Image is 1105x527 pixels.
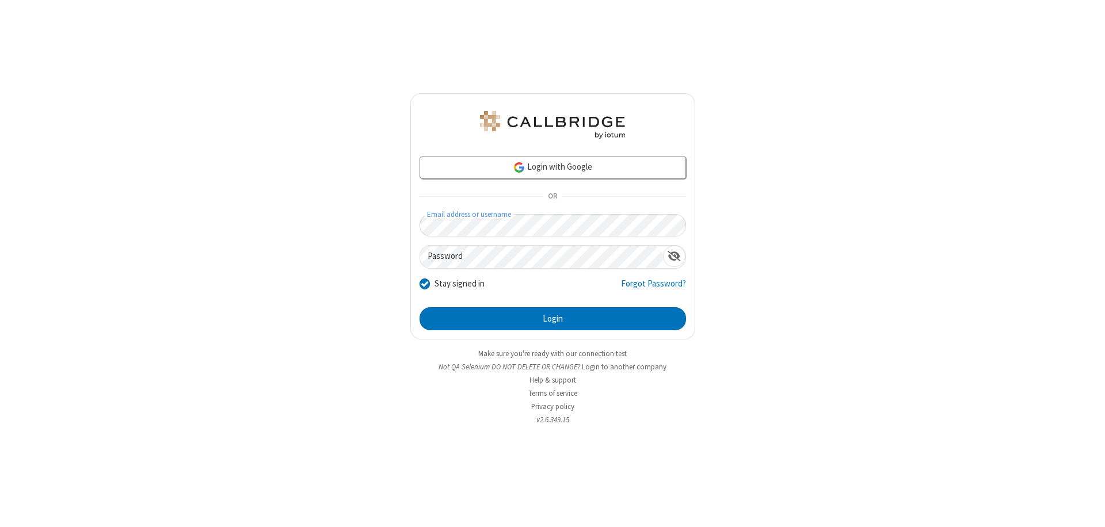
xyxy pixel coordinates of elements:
li: Not QA Selenium DO NOT DELETE OR CHANGE? [410,361,695,372]
a: Help & support [529,375,576,385]
a: Make sure you're ready with our connection test [478,349,627,358]
a: Terms of service [528,388,577,398]
img: google-icon.png [513,161,525,174]
button: Login [420,307,686,330]
div: Show password [663,246,685,267]
a: Login with Google [420,156,686,179]
button: Login to another company [582,361,666,372]
label: Stay signed in [435,277,485,291]
iframe: Chat [1076,497,1096,519]
a: Privacy policy [531,402,574,411]
li: v2.6.349.15 [410,414,695,425]
input: Email address or username [420,214,686,236]
img: QA Selenium DO NOT DELETE OR CHANGE [478,111,627,139]
input: Password [420,246,663,268]
a: Forgot Password? [621,277,686,299]
span: OR [543,189,562,205]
